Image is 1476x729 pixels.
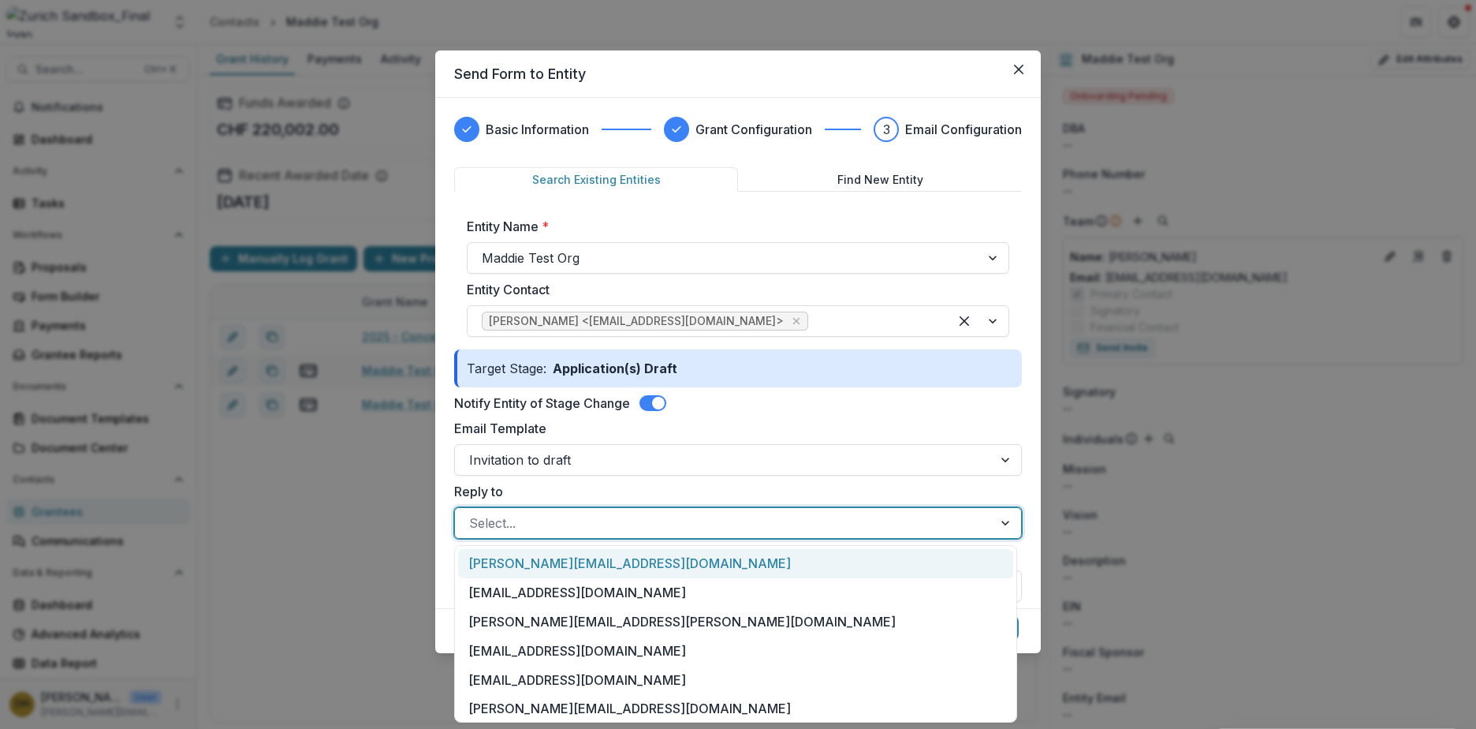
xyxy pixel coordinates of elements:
[458,636,1013,665] div: [EMAIL_ADDRESS][DOMAIN_NAME]
[788,313,804,329] div: Remove Maddie Glouner <maddieglouner@gmail.com>
[454,394,630,413] label: Notify Entity of Stage Change
[454,482,1012,501] label: Reply to
[458,665,1013,694] div: [EMAIL_ADDRESS][DOMAIN_NAME]
[467,217,1000,236] label: Entity Name
[486,120,589,139] h3: Basic Information
[458,694,1013,723] div: [PERSON_NAME][EMAIL_ADDRESS][DOMAIN_NAME]
[738,167,1022,192] button: Find New Entity
[435,50,1041,98] header: Send Form to Entity
[883,120,890,139] div: 3
[454,117,1022,142] div: Progress
[458,578,1013,607] div: [EMAIL_ADDRESS][DOMAIN_NAME]
[1006,57,1031,82] button: Close
[454,419,1012,438] label: Email Template
[458,549,1013,578] div: [PERSON_NAME][EMAIL_ADDRESS][DOMAIN_NAME]
[695,120,812,139] h3: Grant Configuration
[546,359,684,378] p: Application(s) Draft
[905,120,1022,139] h3: Email Configuration
[489,315,784,328] span: [PERSON_NAME] <[EMAIL_ADDRESS][DOMAIN_NAME]>
[454,167,738,192] button: Search Existing Entities
[458,607,1013,637] div: [PERSON_NAME][EMAIL_ADDRESS][PERSON_NAME][DOMAIN_NAME]
[467,280,1000,299] label: Entity Contact
[952,308,977,334] div: Clear selected options
[454,350,1022,387] div: Target Stage:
